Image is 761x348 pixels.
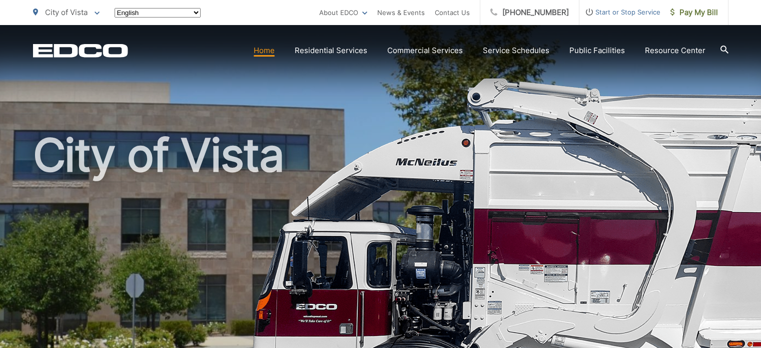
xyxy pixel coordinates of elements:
a: Home [254,45,275,57]
span: City of Vista [45,8,88,17]
select: Select a language [115,8,201,18]
a: About EDCO [319,7,367,19]
span: Pay My Bill [670,7,718,19]
a: EDCD logo. Return to the homepage. [33,44,128,58]
a: News & Events [377,7,425,19]
a: Commercial Services [387,45,463,57]
a: Resource Center [645,45,705,57]
a: Service Schedules [483,45,549,57]
a: Contact Us [435,7,470,19]
a: Public Facilities [569,45,625,57]
a: Residential Services [295,45,367,57]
